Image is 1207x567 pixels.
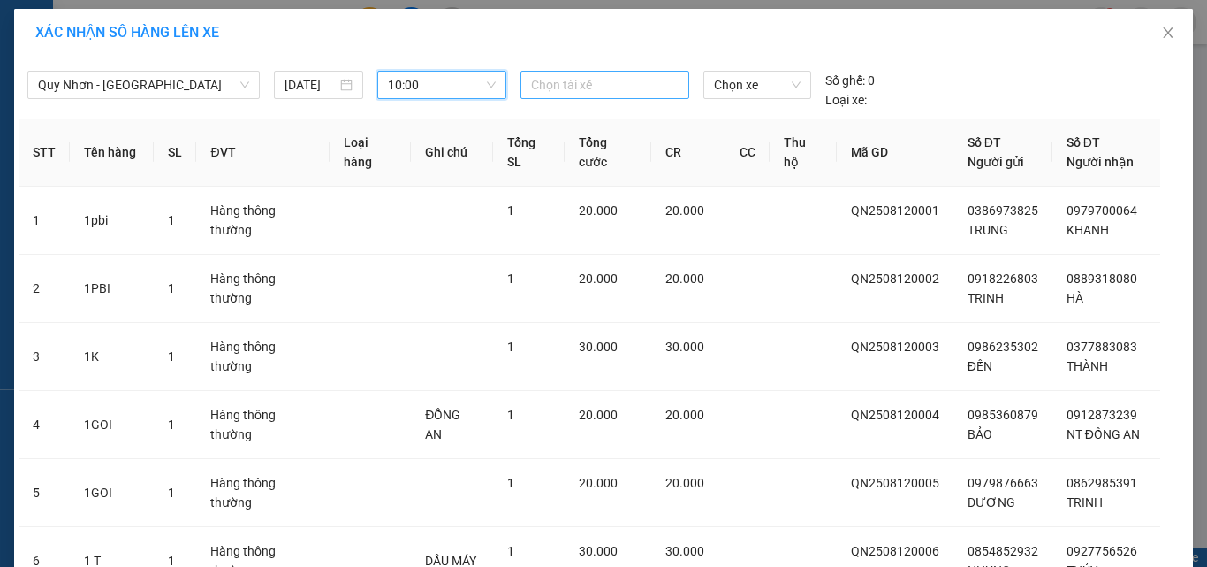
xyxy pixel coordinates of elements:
span: TRINH [968,291,1004,305]
div: [GEOGRAPHIC_DATA] [151,15,330,55]
span: Số ghế: [825,71,865,90]
span: 20.000 [579,476,618,490]
span: Quy Nhơn - Tuy Hòa [38,72,249,98]
span: QN2508120002 [851,272,939,286]
span: THÀNH [1067,359,1108,373]
span: 1 [168,213,175,227]
span: 1 [507,340,514,354]
th: SL [154,119,196,187]
td: 1GOI [70,459,154,527]
span: ĐẾN [968,359,992,373]
span: 1 [168,418,175,432]
div: VƯƠNG [15,36,139,57]
span: 1 [507,203,514,218]
input: 12/08/2025 [285,75,336,95]
th: Ghi chú [411,119,492,187]
th: Loại hàng [330,119,412,187]
td: 1GOI [70,391,154,459]
span: 0386973825 [968,203,1038,218]
span: 0912873239 [1067,408,1137,422]
span: HÀ [1067,291,1083,305]
span: 1 [507,544,514,558]
div: TUỆ kHƯƠNG [151,55,330,76]
span: XÁC NHẬN SỐ HÀNG LÊN XE [35,24,219,41]
span: QN2508120005 [851,476,939,490]
span: NT ĐỒNG AN [1067,427,1140,441]
span: 20.000 [665,203,704,218]
span: 30.000 [579,544,618,558]
span: 0377883083 [1067,340,1137,354]
div: a [151,101,330,122]
span: QN2508120003 [851,340,939,354]
span: Người gửi [968,155,1024,169]
span: 10:00 [388,72,497,98]
span: Chọn xe [714,72,801,98]
span: 20.000 [579,203,618,218]
span: 30.000 [665,340,704,354]
span: 20.000 [665,272,704,286]
span: Nhận: [151,15,194,34]
th: ĐVT [196,119,329,187]
th: Tên hàng [70,119,154,187]
span: 20.000 [579,408,618,422]
td: 1PBI [70,255,154,323]
td: 1K [70,323,154,391]
span: QN2508120001 [851,203,939,218]
td: 2 [19,255,70,323]
span: close [1161,26,1175,40]
td: 5 [19,459,70,527]
span: BẢO [968,427,992,441]
div: 0 [825,71,875,90]
span: 1 [507,272,514,286]
span: QN2508120004 [851,408,939,422]
td: Hàng thông thường [196,391,329,459]
th: Thu hộ [770,119,837,187]
span: 1 [507,408,514,422]
td: 4 [19,391,70,459]
span: Gửi: [15,17,42,35]
td: 1pbi [70,187,154,255]
span: 0986235302 [968,340,1038,354]
button: Close [1143,9,1193,58]
th: CR [651,119,725,187]
th: Mã GD [837,119,953,187]
span: 0854852932 [968,544,1038,558]
span: TRUNG [968,223,1008,237]
span: Loại xe: [825,90,867,110]
span: KHANH [1067,223,1109,237]
span: 0985360879 [968,408,1038,422]
span: TRINH [1067,495,1103,510]
span: 30.000 [665,544,704,558]
span: 0927756526 [1067,544,1137,558]
div: 0905283799 [15,57,139,82]
th: CC [725,119,770,187]
span: DƯƠNG [968,495,1015,510]
span: 1 [168,486,175,500]
span: Người nhận [1067,155,1134,169]
span: 30.000 [579,340,618,354]
td: Hàng thông thường [196,459,329,527]
th: STT [19,119,70,187]
th: Tổng SL [493,119,566,187]
span: 0889318080 [1067,272,1137,286]
span: Số ĐT [968,135,1001,149]
span: 20.000 [579,272,618,286]
span: 0979700064 [1067,203,1137,218]
span: 0979876663 [968,476,1038,490]
span: 0918226803 [968,272,1038,286]
span: 1 [168,281,175,295]
th: Tổng cước [565,119,651,187]
span: Số ĐT [1067,135,1100,149]
span: 0862985391 [1067,476,1137,490]
span: 1 [507,476,514,490]
td: Hàng thông thường [196,187,329,255]
span: 20.000 [665,408,704,422]
span: 1 [168,349,175,364]
span: 20.000 [665,476,704,490]
div: 0934898522 [151,76,330,101]
td: Hàng thông thường [196,255,329,323]
td: 1 [19,187,70,255]
span: ĐỒNG AN [425,408,460,441]
td: 3 [19,323,70,391]
span: QN2508120006 [851,544,939,558]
